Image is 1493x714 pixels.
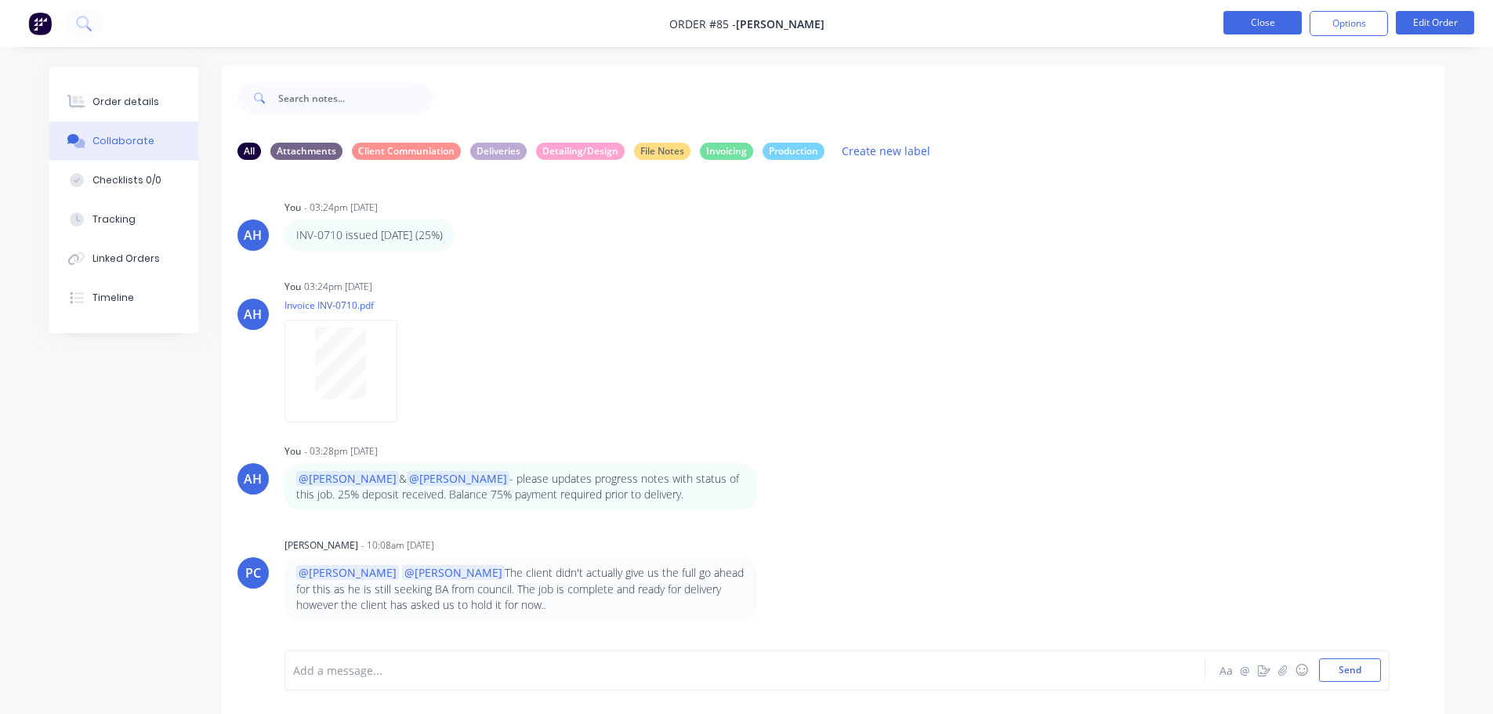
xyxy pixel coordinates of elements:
[92,212,136,227] div: Tracking
[284,201,301,215] div: You
[352,143,461,160] div: Client Communiation
[92,252,160,266] div: Linked Orders
[49,200,198,239] button: Tracking
[1292,661,1311,680] button: ☺
[296,471,745,503] p: & - please updates progress notes with status of this job. 25% deposit received. Balance 75% paym...
[278,82,433,114] input: Search notes...
[49,121,198,161] button: Collaborate
[407,471,509,486] span: @[PERSON_NAME]
[361,538,434,553] div: - 10:08am [DATE]
[284,299,413,312] p: Invoice INV-0710.pdf
[244,469,262,488] div: AH
[92,173,161,187] div: Checklists 0/0
[92,95,159,109] div: Order details
[1223,11,1302,34] button: Close
[763,143,824,160] div: Production
[402,565,505,580] span: @[PERSON_NAME]
[634,143,690,160] div: File Notes
[700,143,753,160] div: Invoicing
[28,12,52,35] img: Factory
[736,16,824,31] span: [PERSON_NAME]
[1236,661,1255,680] button: @
[296,471,399,486] span: @[PERSON_NAME]
[284,280,301,294] div: You
[245,564,261,582] div: PC
[296,565,745,613] p: The client didn't actually give us the full go ahead for this as he is still seeking BA from coun...
[270,143,342,160] div: Attachments
[49,278,198,317] button: Timeline
[834,140,939,161] button: Create new label
[1217,661,1236,680] button: Aa
[304,280,372,294] div: 03:24pm [DATE]
[304,201,378,215] div: - 03:24pm [DATE]
[49,239,198,278] button: Linked Orders
[296,565,399,580] span: @[PERSON_NAME]
[304,444,378,458] div: - 03:28pm [DATE]
[284,444,301,458] div: You
[237,143,261,160] div: All
[92,134,154,148] div: Collaborate
[296,227,443,243] p: INV-0710 issued [DATE] (25%)
[284,538,358,553] div: [PERSON_NAME]
[49,82,198,121] button: Order details
[1319,658,1381,682] button: Send
[470,143,527,160] div: Deliveries
[244,305,262,324] div: AH
[49,161,198,200] button: Checklists 0/0
[669,16,736,31] span: Order #85 -
[536,143,625,160] div: Detailing/Design
[1396,11,1474,34] button: Edit Order
[244,226,262,245] div: AH
[1310,11,1388,36] button: Options
[92,291,134,305] div: Timeline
